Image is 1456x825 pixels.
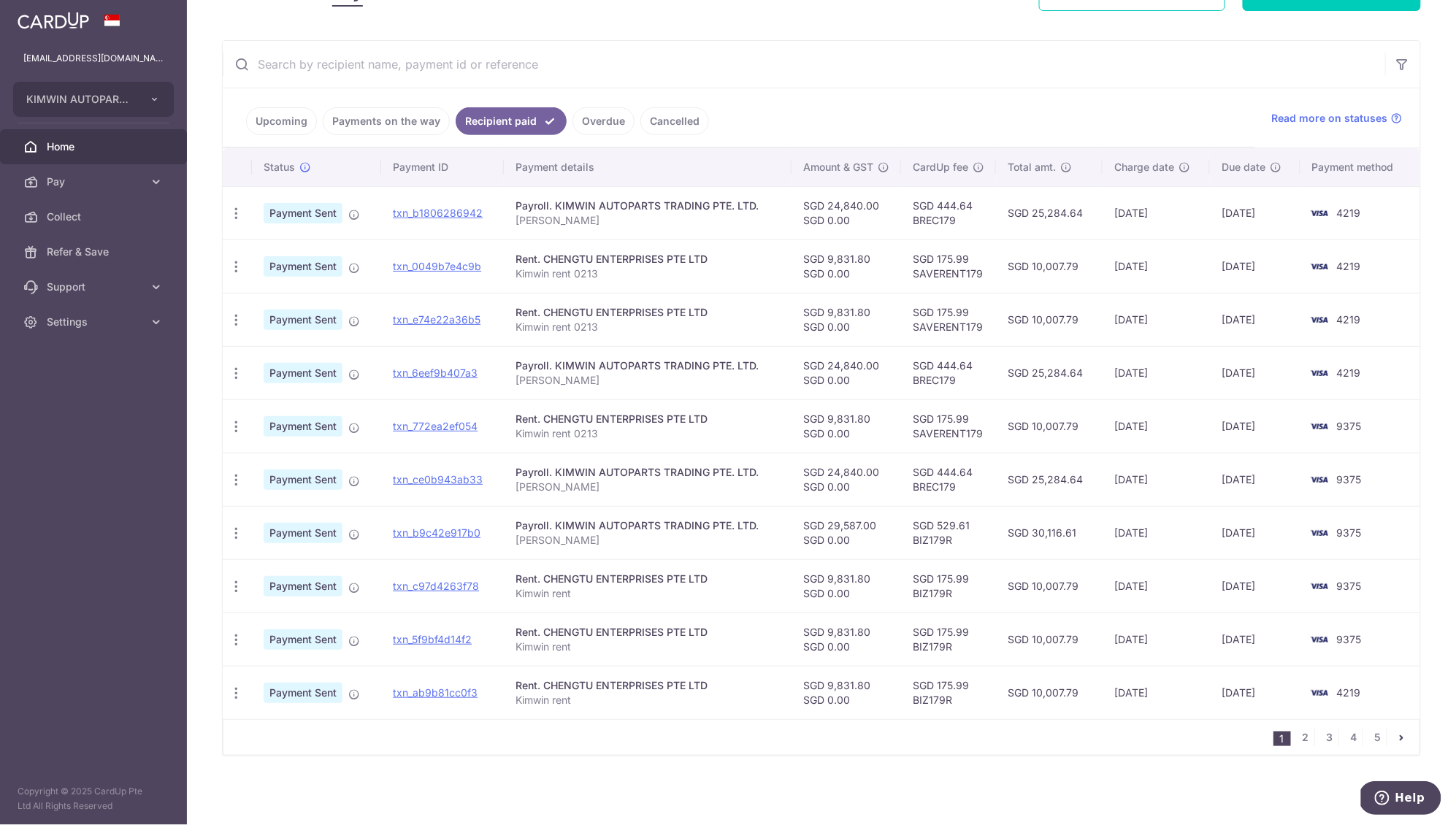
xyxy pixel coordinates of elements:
a: Read more on statuses [1272,111,1403,126]
td: SGD 444.64 BREC179 [901,346,996,399]
td: SGD 10,007.79 [996,559,1103,613]
th: Payment method [1300,148,1420,186]
img: Bank Card [1305,524,1334,542]
a: txn_6eef9b407a3 [393,367,478,379]
td: SGD 9,831.80 SGD 0.00 [792,399,901,453]
img: Bank Card [1305,204,1334,222]
td: SGD 30,116.61 [996,506,1103,559]
td: SGD 9,831.80 SGD 0.00 [792,666,901,719]
td: [DATE] [1210,293,1300,346]
td: [DATE] [1103,293,1210,346]
span: Collect [47,210,143,224]
td: SGD 10,007.79 [996,399,1103,453]
a: txn_e74e22a36b5 [393,313,480,326]
div: Rent. CHENGTU ENTERPRISES PTE LTD [516,678,781,693]
a: txn_772ea2ef054 [393,420,478,432]
a: Payments on the way [323,107,450,135]
td: [DATE] [1103,186,1210,239]
p: Kimwin rent 0213 [516,266,781,281]
span: Payment Sent [264,310,342,330]
th: Payment details [504,148,792,186]
td: [DATE] [1210,346,1300,399]
td: SGD 444.64 BREC179 [901,453,996,506]
a: Overdue [572,107,635,135]
td: [DATE] [1103,559,1210,613]
td: SGD 444.64 BREC179 [901,186,996,239]
td: SGD 175.99 SAVERENT179 [901,399,996,453]
td: SGD 25,284.64 [996,186,1103,239]
span: Due date [1222,160,1265,174]
td: SGD 24,840.00 SGD 0.00 [792,453,901,506]
img: CardUp [18,12,89,29]
td: SGD 10,007.79 [996,666,1103,719]
td: [DATE] [1103,346,1210,399]
td: SGD 24,840.00 SGD 0.00 [792,186,901,239]
span: 4219 [1337,313,1361,326]
td: SGD 9,831.80 SGD 0.00 [792,239,901,293]
td: [DATE] [1103,506,1210,559]
span: Charge date [1114,160,1174,174]
td: SGD 9,831.80 SGD 0.00 [792,613,901,666]
p: [PERSON_NAME] [516,533,781,548]
td: SGD 25,284.64 [996,346,1103,399]
td: [DATE] [1103,666,1210,719]
div: Payroll. KIMWIN AUTOPARTS TRADING PTE. LTD. [516,199,781,213]
div: Rent. CHENGTU ENTERPRISES PTE LTD [516,412,781,426]
a: txn_0049b7e4c9b [393,260,481,272]
span: 4219 [1337,260,1361,272]
td: SGD 24,840.00 SGD 0.00 [792,346,901,399]
span: Home [47,139,143,154]
span: Support [47,280,143,294]
a: txn_b9c42e917b0 [393,526,480,539]
p: Kimwin rent 0213 [516,426,781,441]
img: Bank Card [1305,471,1334,488]
li: 1 [1273,732,1291,746]
p: [PERSON_NAME] [516,480,781,494]
span: 9375 [1337,473,1362,486]
span: Payment Sent [264,576,342,596]
td: [DATE] [1103,613,1210,666]
td: SGD 529.61 BIZ179R [901,506,996,559]
td: [DATE] [1210,239,1300,293]
th: Payment ID [381,148,504,186]
p: Kimwin rent 0213 [516,320,781,334]
a: Recipient paid [456,107,567,135]
span: Refer & Save [47,245,143,259]
td: [DATE] [1210,506,1300,559]
span: Amount & GST [803,160,873,174]
img: Bank Card [1305,258,1334,275]
td: SGD 9,831.80 SGD 0.00 [792,293,901,346]
span: 9375 [1337,580,1362,592]
a: txn_ce0b943ab33 [393,473,483,486]
td: SGD 175.99 SAVERENT179 [901,293,996,346]
span: Payment Sent [264,256,342,277]
div: Rent. CHENGTU ENTERPRISES PTE LTD [516,572,781,586]
td: SGD 10,007.79 [996,293,1103,346]
span: Payment Sent [264,683,342,703]
a: txn_b1806286942 [393,207,483,219]
td: [DATE] [1210,559,1300,613]
p: [PERSON_NAME] [516,373,781,388]
span: Total amt. [1008,160,1056,174]
a: 5 [1369,729,1387,746]
span: Read more on statuses [1272,111,1388,126]
td: SGD 25,284.64 [996,453,1103,506]
img: Bank Card [1305,418,1334,435]
span: 9375 [1337,526,1362,539]
td: SGD 10,007.79 [996,613,1103,666]
span: 4219 [1337,207,1361,219]
span: CardUp fee [913,160,968,174]
span: Pay [47,174,143,189]
p: Kimwin rent [516,640,781,654]
a: 2 [1297,729,1314,746]
p: [PERSON_NAME] [516,213,781,228]
span: Payment Sent [264,416,342,437]
td: [DATE] [1210,666,1300,719]
img: Bank Card [1305,684,1334,702]
a: txn_5f9bf4d14f2 [393,633,472,645]
span: Status [264,160,295,174]
nav: pager [1273,720,1419,755]
span: Payment Sent [264,629,342,650]
img: Bank Card [1305,631,1334,648]
td: [DATE] [1103,399,1210,453]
